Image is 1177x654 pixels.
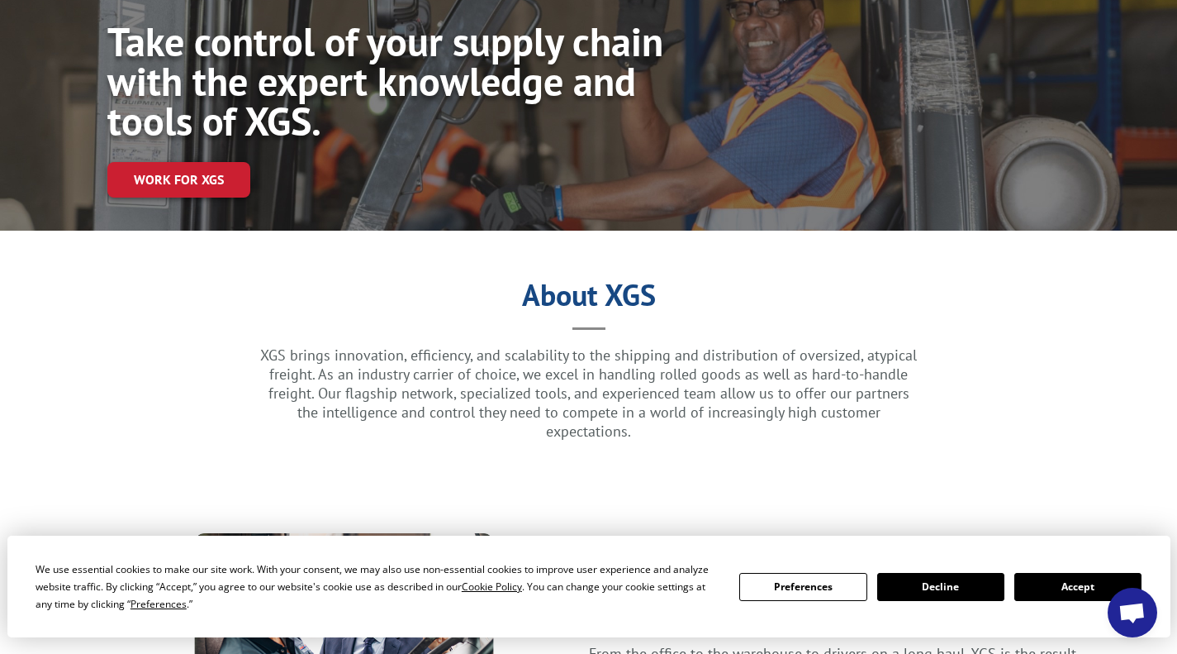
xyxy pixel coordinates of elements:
[107,21,667,149] h1: Take control of your supply chain with the expert knowledge and tools of XGS.
[131,597,187,611] span: Preferences
[1108,588,1157,637] a: Open chat
[1014,573,1141,601] button: Accept
[36,561,719,613] div: We use essential cookies to make our site work. With your consent, we may also use non-essential ...
[118,284,1060,315] h1: About XGS
[462,580,522,594] span: Cookie Policy
[259,346,919,441] p: XGS brings innovation, efficiency, and scalability to the shipping and distribution of oversized,...
[107,162,250,198] a: Work for XGS
[739,573,866,601] button: Preferences
[7,536,1170,637] div: Cookie Consent Prompt
[877,573,1004,601] button: Decline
